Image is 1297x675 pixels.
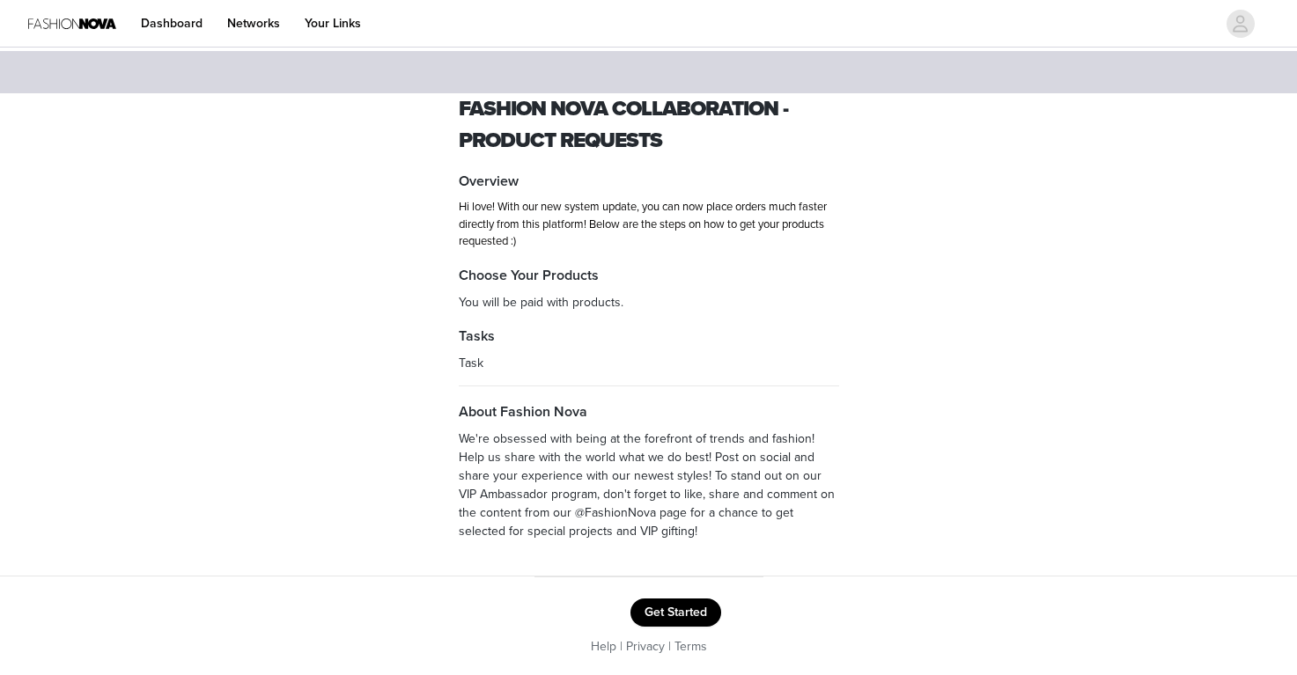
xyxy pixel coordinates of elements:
div: avatar [1232,10,1249,38]
span: | [620,639,623,654]
span: Task [459,356,483,371]
a: Dashboard [130,4,213,43]
span: | [668,639,671,654]
p: Hi love! With our new system update, you can now place orders much faster directly from this plat... [459,199,839,251]
a: Your Links [294,4,372,43]
button: Get Started [630,598,721,627]
a: Terms [674,639,707,654]
p: You will be paid with products. [459,293,839,312]
h4: Overview [459,171,839,192]
h4: Choose Your Products [459,265,839,286]
h4: Tasks [459,326,839,347]
h4: About Fashion Nova [459,401,839,422]
img: Fashion Nova Logo [28,4,116,43]
h1: Fashion Nova collaboration - Product requests [459,93,839,157]
a: Help [591,639,616,654]
p: We're obsessed with being at the forefront of trends and fashion! Help us share with the world wh... [459,429,839,540]
a: Privacy [626,639,665,654]
a: Networks [217,4,291,43]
